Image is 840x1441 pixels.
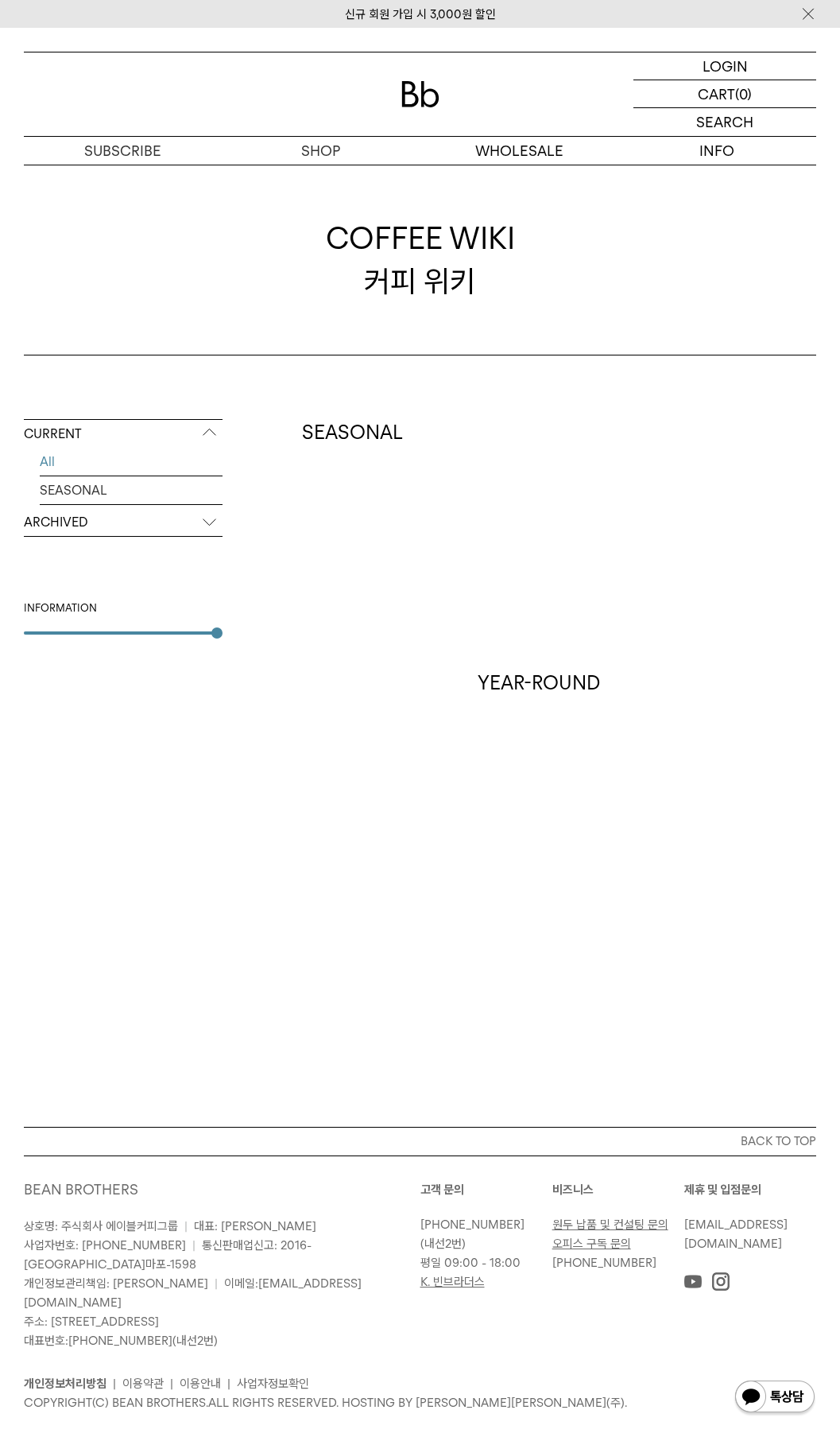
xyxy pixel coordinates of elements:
[420,1180,552,1199] p: 고객 문의
[420,1215,544,1253] p: (내선2번)
[68,1334,172,1348] a: [PHONE_NUMBER]
[684,1218,788,1251] a: [EMAIL_ADDRESS][DOMAIN_NAME]
[24,420,223,449] p: CURRENT
[735,80,752,107] p: (0)
[24,1377,106,1391] a: 개인정보처리방침
[24,1127,816,1156] button: BACK TO TOP
[684,1180,816,1199] p: 제휴 및 입점문의
[192,1238,195,1253] span: |
[552,1180,684,1199] p: 비즈니스
[326,217,515,301] div: 커피 위키
[122,1377,164,1391] a: 이용약관
[24,1315,159,1329] span: 주소: [STREET_ADDRESS]
[420,1218,525,1232] a: [PHONE_NUMBER]
[618,137,816,165] p: INFO
[24,1276,208,1291] span: 개인정보관리책임: [PERSON_NAME]
[420,1253,544,1272] p: 평일 09:00 - 18:00
[24,508,223,537] p: ARCHIVED
[24,1181,138,1198] a: BEAN BROTHERS
[302,419,816,446] h2: SEASONAL
[401,81,439,107] img: 로고
[552,1218,668,1232] a: 원두 납품 및 컨설팅 문의
[237,1377,309,1391] a: 사업자정보확인
[24,600,223,616] div: INFORMATION
[703,52,748,80] p: LOGIN
[40,505,223,533] a: YEAR-ROUND
[24,1238,186,1253] span: 사업자번호: [PHONE_NUMBER]
[180,1377,221,1391] a: 이용안내
[698,80,735,107] p: CART
[345,7,496,21] a: 신규 회원 가입 시 3,000원 할인
[40,448,223,476] a: All
[24,1393,816,1412] p: COPYRIGHT(C) BEAN BROTHERS. ALL RIGHTS RESERVED. HOSTING BY [PERSON_NAME][PERSON_NAME](주).
[552,1237,631,1251] a: 오피스 구독 문의
[633,80,816,108] a: CART (0)
[40,476,223,504] a: SEASONAL
[170,1374,173,1393] li: |
[194,1219,316,1233] span: 대표: [PERSON_NAME]
[420,1275,485,1289] a: K. 빈브라더스
[696,108,753,136] p: SEARCH
[420,137,618,165] p: WHOLESALE
[184,1219,188,1233] span: |
[215,1276,218,1291] span: |
[227,1374,230,1393] li: |
[24,1334,218,1348] span: 대표번호: (내선2번)
[633,52,816,80] a: LOGIN
[24,137,222,165] a: SUBSCRIBE
[734,1379,816,1417] img: 카카오톡 채널 1:1 채팅 버튼
[326,217,515,259] span: COFFEE WIKI
[552,1256,656,1270] a: [PHONE_NUMBER]
[222,137,420,165] a: SHOP
[113,1374,116,1393] li: |
[24,1219,178,1233] span: 상호명: 주식회사 에이블커피그룹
